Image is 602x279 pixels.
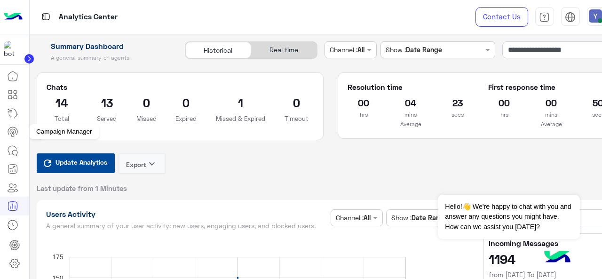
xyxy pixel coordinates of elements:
h2: 14 [47,95,78,110]
h2: 1 [216,95,265,110]
p: secs [441,110,474,120]
h2: 0 [171,95,202,110]
h1: Users Activity [46,209,327,219]
img: 317874714732967 [4,41,21,58]
h5: Resolution time [348,82,474,92]
p: Missed & Expired [216,114,265,123]
p: Expired [171,114,202,123]
div: Real time [251,42,317,58]
a: Contact Us [475,7,528,27]
button: Update Analytics [37,153,115,173]
img: tab [565,12,576,23]
img: hulul-logo.png [541,241,574,274]
h5: A general summary of agents [37,54,174,62]
div: Historical [185,42,251,58]
h2: 04 [394,95,427,110]
p: hrs [348,110,380,120]
img: tab [539,12,550,23]
h2: 0 [279,95,314,110]
h1: Summary Dashboard [37,41,174,51]
h2: 23 [441,95,474,110]
span: Last update from 1 Minutes [37,183,127,193]
h2: 0 [136,95,157,110]
h2: 13 [91,95,122,110]
p: Analytics Center [59,11,118,24]
h2: 00 [348,95,380,110]
p: Missed [136,114,157,123]
span: Hello!👋 We're happy to chat with you and answer any questions you might have. How can we assist y... [438,195,579,239]
h2: 00 [488,95,521,110]
img: Logo [4,7,23,27]
h5: Chats [47,82,314,92]
a: tab [535,7,554,27]
h5: A general summary of your user activity: new users, engaging users, and blocked users. [46,222,327,230]
img: userImage [589,9,602,23]
p: mins [535,110,568,120]
div: Campaign Manager [29,124,99,139]
p: hrs [488,110,521,120]
span: Update Analytics [53,156,110,168]
p: Total [47,114,78,123]
p: Served [91,114,122,123]
img: tab [40,11,52,23]
p: Average [348,120,474,129]
text: 175 [52,253,63,261]
button: Exportkeyboard_arrow_down [119,153,166,174]
h2: 00 [535,95,568,110]
p: mins [394,110,427,120]
p: Timeout [279,114,314,123]
i: keyboard_arrow_down [146,158,158,169]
